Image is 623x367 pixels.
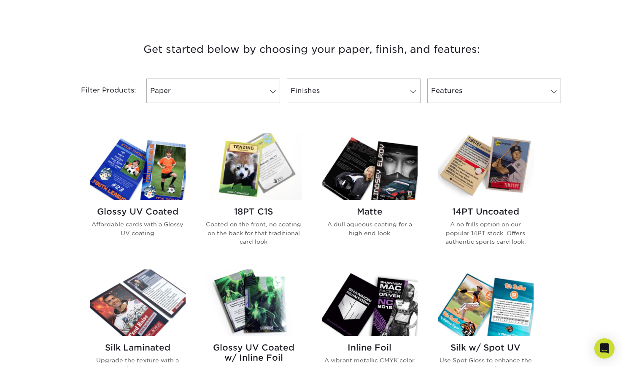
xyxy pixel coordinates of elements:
img: Glossy UV Coated w/ Inline Foil Trading Cards [206,269,302,336]
a: Glossy UV Coated Trading Cards Glossy UV Coated Affordable cards with a Glossy UV coating [90,133,186,259]
div: Open Intercom Messenger [594,338,615,359]
a: 14PT Uncoated Trading Cards 14PT Uncoated A no frills option on our popular 14PT stock. Offers au... [438,133,534,259]
img: 18PT C1S Trading Cards [206,133,302,200]
a: Paper [146,79,280,103]
img: 14PT Uncoated Trading Cards [438,133,534,200]
h2: Glossy UV Coated [90,207,186,217]
img: Silk w/ Spot UV Trading Cards [438,269,534,336]
a: Finishes [287,79,421,103]
a: Features [427,79,561,103]
h2: Glossy UV Coated w/ Inline Foil [206,343,302,363]
a: 18PT C1S Trading Cards 18PT C1S Coated on the front, no coating on the back for that traditional ... [206,133,302,259]
p: A dull aqueous coating for a high end look [322,220,418,237]
div: Filter Products: [59,79,143,103]
p: Coated on the front, no coating on the back for that traditional card look [206,220,302,246]
a: Matte Trading Cards Matte A dull aqueous coating for a high end look [322,133,418,259]
p: A no frills option on our popular 14PT stock. Offers authentic sports card look. [438,220,534,246]
h2: Matte [322,207,418,217]
img: Silk Laminated Trading Cards [90,269,186,336]
h2: 14PT Uncoated [438,207,534,217]
h2: Silk w/ Spot UV [438,343,534,353]
h2: Silk Laminated [90,343,186,353]
h3: Get started below by choosing your paper, finish, and features: [65,30,558,68]
p: Affordable cards with a Glossy UV coating [90,220,186,237]
img: Inline Foil Trading Cards [322,269,418,336]
img: Glossy UV Coated Trading Cards [90,133,186,200]
img: Matte Trading Cards [322,133,418,200]
h2: Inline Foil [322,343,418,353]
h2: 18PT C1S [206,207,302,217]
